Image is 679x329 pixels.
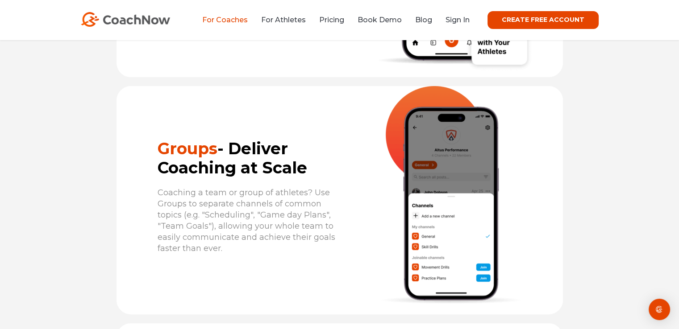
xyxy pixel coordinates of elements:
a: Book Demo [358,16,402,24]
a: Sign In [446,16,470,24]
div: Open Intercom Messenger [649,299,670,320]
img: CoachNow Logo [81,12,170,27]
a: For Athletes [261,16,306,24]
a: CREATE FREE ACCOUNT [487,11,599,29]
a: For Coaches [202,16,248,24]
span: Groups [158,139,217,158]
a: Blog [415,16,432,24]
h2: - Deliver Coaching at Scale [158,139,335,177]
img: iphone showing groups feature in coachnow app [358,86,544,308]
p: Coaching a team or group of athletes? Use Groups to separate channels of common topics (e.g. "Sch... [158,187,335,254]
a: Pricing [319,16,344,24]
